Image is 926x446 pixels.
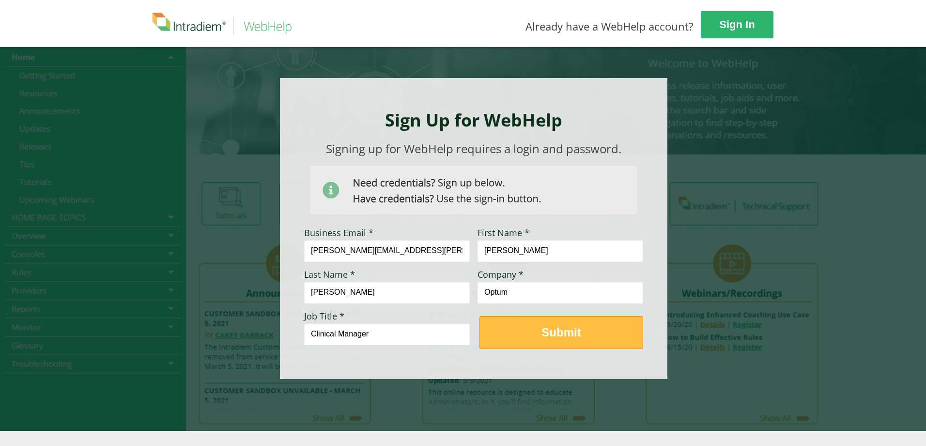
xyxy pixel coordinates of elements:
[304,227,373,239] span: Business Email *
[479,316,643,349] button: Submit
[478,269,524,280] span: Company *
[326,141,621,157] span: Signing up for WebHelp requires a login and password.
[701,11,773,38] a: Sign In
[541,326,581,339] strong: Submit
[310,166,637,214] img: Need Credentials? Sign up below. Have Credentials? Use the sign-in button.
[304,310,344,322] span: Job Title *
[304,269,355,280] span: Last Name *
[525,19,694,33] span: Already have a WebHelp account?
[719,18,755,31] strong: Sign In
[385,108,562,132] strong: Sign Up for WebHelp
[478,227,529,239] span: First Name *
